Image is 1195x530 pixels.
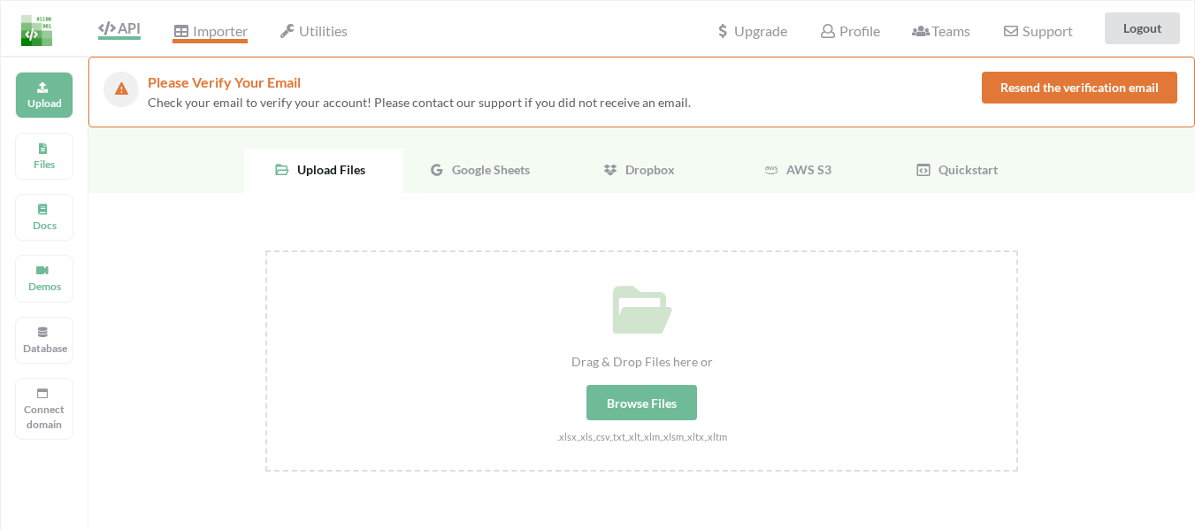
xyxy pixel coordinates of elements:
button: Resend the verification email [982,72,1177,104]
img: LogoIcon.png [21,15,52,46]
span: Importer [172,22,247,43]
p: Demos [23,279,65,294]
span: Dropbox [618,162,675,177]
span: Utilities [280,22,348,39]
span: Support [1002,24,1072,38]
span: Teams [912,22,970,39]
small: .xlsx,.xls,.csv,.txt,.xlt,.xlm,.xlsm,.xltx,.xltm [557,431,727,442]
div: Browse Files [586,385,697,420]
span: Google Sheets [445,162,530,177]
p: Connect domain [23,402,65,432]
p: Docs [23,218,65,233]
span: Upload Files [290,162,365,177]
span: Please Verify Your Email [148,73,301,90]
span: Profile [819,22,879,39]
span: API [98,19,141,36]
span: AWS S3 [779,162,831,177]
p: Database [23,341,65,356]
p: Upload [23,96,65,111]
span: Quickstart [931,162,998,177]
button: Logout [1105,12,1180,44]
p: Files [23,157,65,172]
span: Check your email to verify your account! Please contact our support if you did not receive an email. [148,95,691,110]
div: Drag & Drop Files here or [267,352,1016,371]
span: Upgrade [715,24,787,38]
